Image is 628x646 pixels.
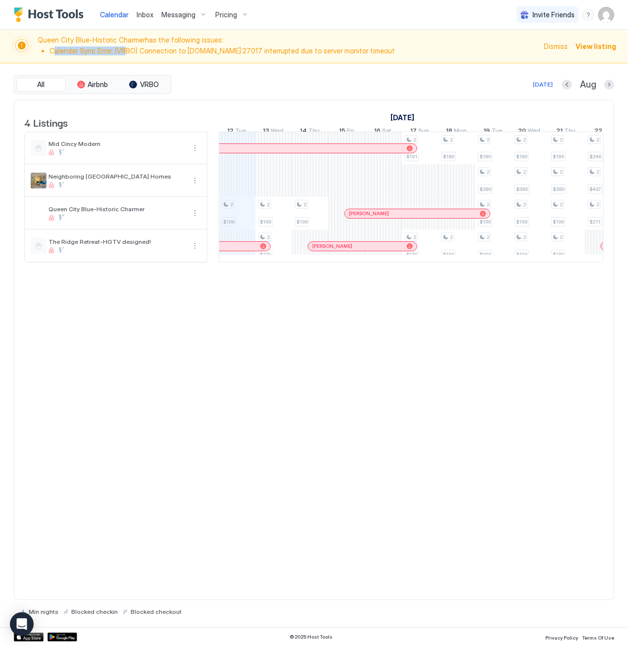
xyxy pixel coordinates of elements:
span: $199 [296,219,308,225]
span: $199 [516,219,528,225]
span: 2 [267,234,270,240]
a: August 17, 2025 [408,125,432,139]
span: 20 [519,127,527,137]
span: Fri [347,127,354,137]
span: 2 [523,234,526,240]
a: Host Tools Logo [14,7,88,22]
div: menu [189,142,201,154]
span: Queen City Blue-Historic Charmer [48,205,185,213]
span: 2 [450,137,453,143]
span: 2 [267,201,270,208]
div: Dismiss [544,41,568,51]
span: $189 [553,153,564,160]
a: August 19, 2025 [481,125,505,139]
span: $189 [516,153,528,160]
span: Thu [565,127,576,137]
span: 22 [595,127,603,137]
div: menu [189,175,201,186]
span: $246 [589,153,601,160]
a: August 20, 2025 [516,125,543,139]
div: tab-group [14,75,171,94]
a: August 15, 2025 [337,125,356,139]
span: 2 [596,201,599,208]
div: menu [189,240,201,252]
span: Tue [235,127,246,137]
span: Min nights [29,608,58,615]
span: $194 [516,251,528,258]
span: Pricing [215,10,237,19]
span: 2 [230,201,233,208]
div: listing image [31,173,47,188]
span: Tue [491,127,502,137]
span: VRBO [140,80,159,89]
a: Google Play Store [48,633,77,642]
span: Terms Of Use [582,635,614,641]
span: $199 [480,219,491,225]
a: August 18, 2025 [443,125,469,139]
span: 2 [486,169,489,175]
span: [PERSON_NAME] [349,210,389,217]
button: Next month [604,80,614,90]
a: App Store [14,633,44,642]
span: Blocked checkin [71,608,118,615]
button: VRBO [119,78,169,92]
a: August 13, 2025 [260,125,286,139]
span: $189 [480,153,491,160]
span: 2 [560,169,563,175]
span: 15 [339,127,345,137]
a: Calendar [100,9,129,20]
span: 19 [483,127,490,137]
span: 2 [523,201,526,208]
span: Sun [418,127,429,137]
button: All [16,78,66,92]
span: Calendar [100,10,129,19]
span: 17 [410,127,417,137]
span: Thu [308,127,320,137]
a: Terms Of Use [582,632,614,642]
span: 2 [450,234,453,240]
li: Calendar Sync Error: (VRBO) Connection to [DOMAIN_NAME]:27017 interrupted due to server monitor t... [49,46,538,55]
span: Aug [580,79,596,91]
span: 16 [375,127,381,137]
span: Blocked checkout [131,608,182,615]
span: Mid Cincy Modern [48,140,185,147]
button: Previous month [562,80,572,90]
span: $179 [260,251,271,258]
span: 12 [227,127,234,137]
span: $189 [553,251,564,258]
button: More options [189,175,201,186]
div: Open Intercom Messenger [10,612,34,636]
span: 2 [560,137,563,143]
a: August 12, 2025 [225,125,248,139]
div: [DATE] [533,80,553,89]
span: 2 [303,201,306,208]
span: 13 [263,127,269,137]
a: Privacy Policy [545,632,578,642]
span: $179 [406,251,417,258]
span: The Ridge Retreat-HGTV designed! [48,238,185,245]
a: August 21, 2025 [554,125,579,139]
span: $189 [443,153,454,160]
span: 2 [523,169,526,175]
div: View listing [576,41,616,51]
span: Messaging [161,10,195,19]
div: User profile [598,7,614,23]
span: 2 [486,234,489,240]
a: August 1, 2025 [388,110,417,125]
span: Invite Friends [532,10,575,19]
span: 2 [560,234,563,240]
div: menu [582,9,594,21]
span: $199 [223,219,235,225]
div: listing image [31,205,47,221]
span: 14 [300,127,307,137]
span: 4 Listings [24,115,68,130]
span: 2 [413,234,416,240]
button: More options [189,207,201,219]
button: More options [189,240,201,252]
span: $199 [553,219,564,225]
